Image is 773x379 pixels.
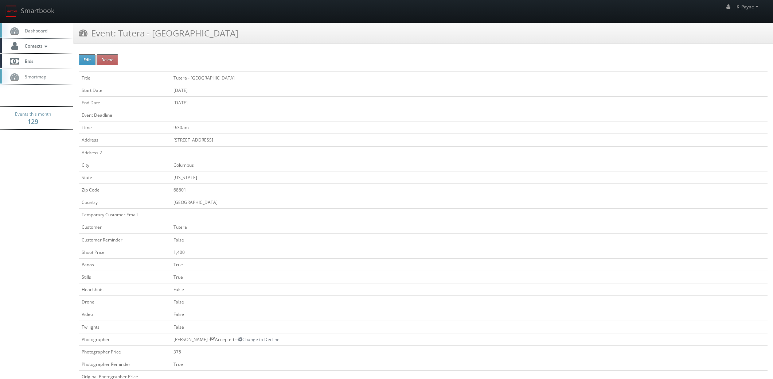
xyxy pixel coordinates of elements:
[79,96,171,109] td: End Date
[21,73,46,80] span: Smartmap
[79,358,171,370] td: Photographer Reminder
[171,96,768,109] td: [DATE]
[79,233,171,246] td: Customer Reminder
[171,196,768,209] td: [GEOGRAPHIC_DATA]
[79,246,171,258] td: Shoot Price
[171,84,768,96] td: [DATE]
[97,54,118,65] button: Delete
[171,296,768,308] td: False
[171,345,768,358] td: 375
[79,283,171,296] td: Headshots
[21,43,49,49] span: Contacts
[171,271,768,283] td: True
[171,233,768,246] td: False
[5,5,17,17] img: smartbook-logo.png
[79,27,238,39] h3: Event: Tutera - [GEOGRAPHIC_DATA]
[171,221,768,233] td: Tutera
[79,308,171,321] td: Video
[171,183,768,196] td: 68601
[171,246,768,258] td: 1,400
[79,209,171,221] td: Temporary Customer Email
[171,358,768,370] td: True
[79,121,171,134] td: Time
[79,271,171,283] td: Stills
[79,333,171,345] td: Photographer
[79,196,171,209] td: Country
[79,109,171,121] td: Event Deadline
[171,321,768,333] td: False
[79,321,171,333] td: Twilights
[27,117,38,126] strong: 129
[171,121,768,134] td: 9:30am
[79,71,171,84] td: Title
[79,171,171,183] td: State
[79,159,171,171] td: City
[171,308,768,321] td: False
[79,54,95,65] button: Edit
[171,159,768,171] td: Columbus
[171,283,768,296] td: False
[21,27,47,34] span: Dashboard
[737,4,761,10] span: K_Payne
[79,221,171,233] td: Customer
[79,84,171,96] td: Start Date
[171,333,768,345] td: [PERSON_NAME] - Accepted --
[171,134,768,146] td: [STREET_ADDRESS]
[15,111,51,118] span: Events this month
[79,258,171,271] td: Panos
[79,345,171,358] td: Photographer Price
[171,258,768,271] td: True
[79,134,171,146] td: Address
[21,58,34,64] span: Bids
[79,183,171,196] td: Zip Code
[238,336,280,343] a: Change to Decline
[79,146,171,159] td: Address 2
[171,171,768,183] td: [US_STATE]
[79,296,171,308] td: Drone
[171,71,768,84] td: Tutera - [GEOGRAPHIC_DATA]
